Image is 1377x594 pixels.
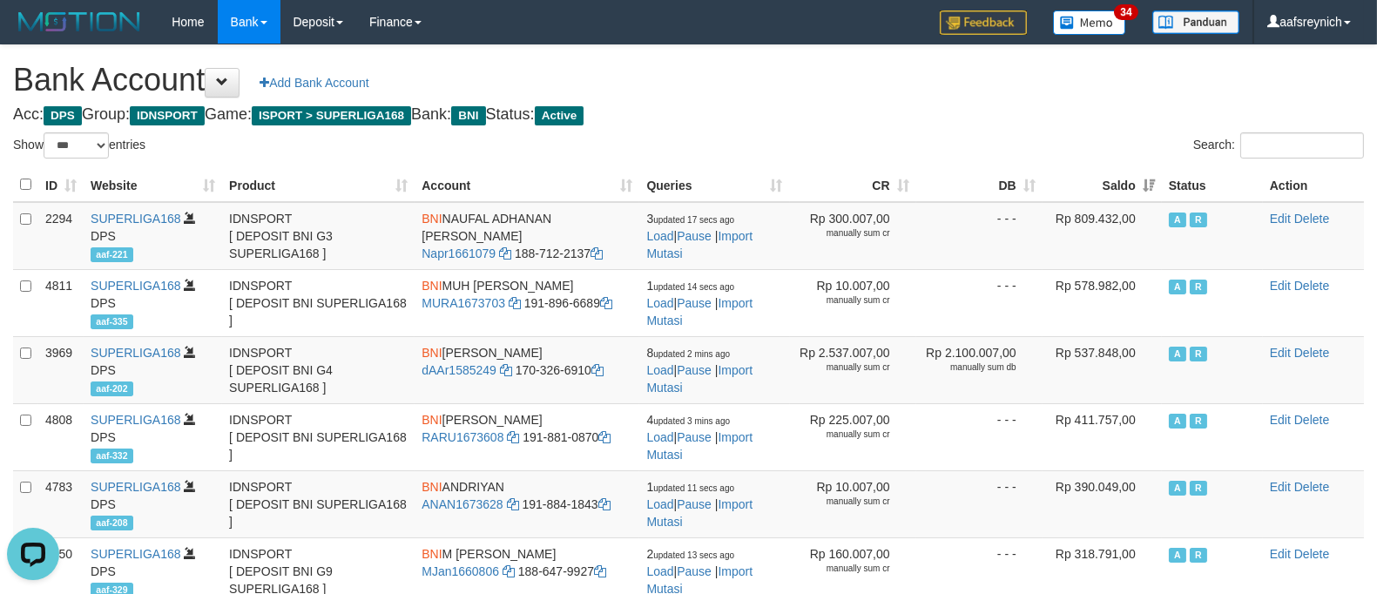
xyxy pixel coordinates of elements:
[91,212,181,226] a: SUPERLIGA168
[1169,347,1186,361] span: Active
[91,516,133,530] span: aaf-208
[222,168,415,202] th: Product: activate to sort column ascending
[415,336,639,403] td: [PERSON_NAME] 170-326-6910
[646,430,753,462] a: Import Mutasi
[677,430,712,444] a: Pause
[677,564,712,578] a: Pause
[13,132,145,159] label: Show entries
[38,470,84,537] td: 4783
[916,168,1043,202] th: DB: activate to sort column ascending
[422,497,503,511] a: ANAN1673628
[503,564,515,578] a: Copy MJan1660806 to clipboard
[916,336,1043,403] td: Rp 2.100.007,00
[1169,481,1186,496] span: Active
[646,413,730,427] span: 4
[38,336,84,403] td: 3969
[1190,414,1207,429] span: Running
[91,381,133,396] span: aaf-202
[1294,346,1329,360] a: Delete
[1270,279,1291,293] a: Edit
[13,106,1364,124] h4: Acc: Group: Game: Bank: Status:
[646,547,734,561] span: 2
[499,246,511,260] a: Copy Napr1661079 to clipboard
[1270,480,1291,494] a: Edit
[422,564,499,578] a: MJan1660806
[38,168,84,202] th: ID: activate to sort column ascending
[916,269,1043,336] td: - - -
[600,296,612,310] a: Copy 1918966689 to clipboard
[84,202,222,270] td: DPS
[422,547,442,561] span: BNI
[797,361,890,374] div: manually sum cr
[422,430,503,444] a: RARU1673608
[646,212,753,260] span: | |
[500,363,512,377] a: Copy dAAr1585249 to clipboard
[677,363,712,377] a: Pause
[1043,336,1162,403] td: Rp 537.848,00
[422,363,496,377] a: dAAr1585249
[415,470,639,537] td: ANDRIYAN 191-884-1843
[130,106,205,125] span: IDNSPORT
[797,294,890,307] div: manually sum cr
[91,449,133,463] span: aaf-332
[13,9,145,35] img: MOTION_logo.png
[422,480,442,494] span: BNI
[91,279,181,293] a: SUPERLIGA168
[646,564,673,578] a: Load
[598,430,611,444] a: Copy 1918810870 to clipboard
[797,429,890,441] div: manually sum cr
[646,363,673,377] a: Load
[797,496,890,508] div: manually sum cr
[790,470,916,537] td: Rp 10.007,00
[415,403,639,470] td: [PERSON_NAME] 191-881-0870
[646,212,734,226] span: 3
[507,497,519,511] a: Copy ANAN1673628 to clipboard
[653,416,730,426] span: updated 3 mins ago
[790,168,916,202] th: CR: activate to sort column ascending
[1043,168,1162,202] th: Saldo: activate to sort column ascending
[790,403,916,470] td: Rp 225.007,00
[91,346,181,360] a: SUPERLIGA168
[653,215,734,225] span: updated 17 secs ago
[1193,132,1364,159] label: Search:
[1169,213,1186,227] span: Active
[1169,414,1186,429] span: Active
[13,63,1364,98] h1: Bank Account
[1114,4,1137,20] span: 34
[451,106,485,125] span: BNI
[1043,269,1162,336] td: Rp 578.982,00
[38,202,84,270] td: 2294
[84,470,222,537] td: DPS
[509,296,521,310] a: Copy MURA1673703 to clipboard
[222,336,415,403] td: IDNSPORT [ DEPOSIT BNI G4 SUPERLIGA168 ]
[222,470,415,537] td: IDNSPORT [ DEPOSIT BNI SUPERLIGA168 ]
[916,202,1043,270] td: - - -
[797,563,890,575] div: manually sum cr
[646,346,753,395] span: | |
[1169,280,1186,294] span: Active
[415,202,639,270] td: NAUFAL ADHANAN [PERSON_NAME] 188-712-2137
[598,497,611,511] a: Copy 1918841843 to clipboard
[84,336,222,403] td: DPS
[1053,10,1126,35] img: Button%20Memo.svg
[1270,212,1291,226] a: Edit
[790,336,916,403] td: Rp 2.537.007,00
[639,168,789,202] th: Queries: activate to sort column ascending
[248,68,380,98] a: Add Bank Account
[797,227,890,240] div: manually sum cr
[940,10,1027,35] img: Feedback.jpg
[646,480,734,494] span: 1
[677,497,712,511] a: Pause
[1152,10,1239,34] img: panduan.png
[252,106,411,125] span: ISPORT > SUPERLIGA168
[923,361,1016,374] div: manually sum db
[91,480,181,494] a: SUPERLIGA168
[91,413,181,427] a: SUPERLIGA168
[1294,212,1329,226] a: Delete
[222,202,415,270] td: IDNSPORT [ DEPOSIT BNI G3 SUPERLIGA168 ]
[646,346,730,360] span: 8
[422,413,442,427] span: BNI
[646,480,753,529] span: | |
[1294,480,1329,494] a: Delete
[1270,413,1291,427] a: Edit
